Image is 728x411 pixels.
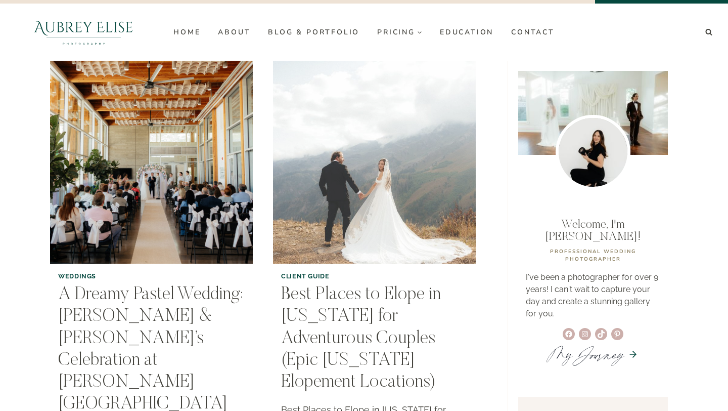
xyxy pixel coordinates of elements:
p: professional WEDDING PHOTOGRAPHER [526,248,660,263]
a: Best Places to Elope in Utah for Adventurous Couples (Epic Utah Elopement Locations) [273,61,476,264]
a: Education [431,24,502,40]
p: Welcome, I'm [PERSON_NAME]! [526,219,660,243]
a: Weddings [58,272,96,280]
a: Contact [503,24,564,40]
a: Client Guide [281,272,330,280]
img: Best Places to Elope in Utah for Adventurous Couples (Epic Utah Elopement Locations) [271,59,478,266]
em: Journey [573,340,624,369]
button: View Search Form [702,25,716,39]
p: I've been a photographer for over 9 years! I can't wait to capture your day and create a stunning... [526,271,660,320]
a: MyJourney [548,340,624,369]
button: Child menu of Pricing [369,24,431,40]
a: About [209,24,259,40]
img: A Dreamy Pastel Wedding: Anna & Aaron’s Celebration at Weber Basin Water Conservancy Learning Garden [50,61,253,264]
img: Utah wedding photographer Aubrey Williams [556,115,630,190]
a: Home [165,24,209,40]
a: Blog & Portfolio [259,24,369,40]
img: Aubrey Elise Photography [12,4,155,61]
nav: Primary [165,24,563,40]
a: Best Places to Elope in [US_STATE] for Adventurous Couples (Epic [US_STATE] Elopement Locations) [281,286,441,392]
